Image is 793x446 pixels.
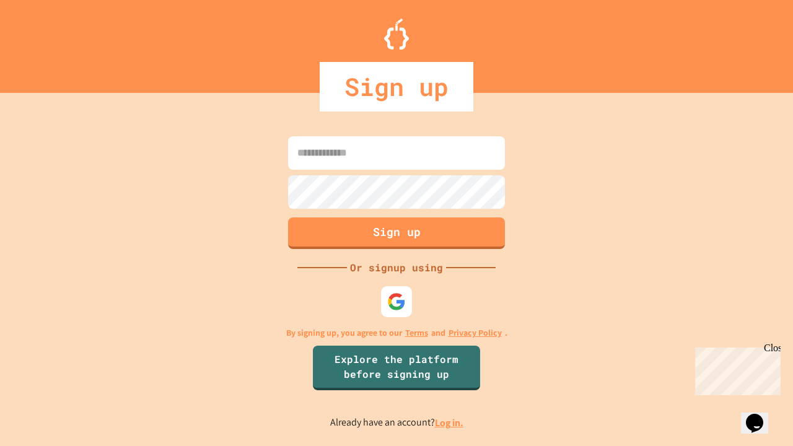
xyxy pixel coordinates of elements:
[330,415,463,431] p: Already have an account?
[384,19,409,50] img: Logo.svg
[741,396,781,434] iframe: chat widget
[313,346,480,390] a: Explore the platform before signing up
[405,326,428,339] a: Terms
[387,292,406,311] img: google-icon.svg
[5,5,85,79] div: Chat with us now!Close
[288,217,505,249] button: Sign up
[286,326,507,339] p: By signing up, you agree to our and .
[690,343,781,395] iframe: chat widget
[320,62,473,111] div: Sign up
[347,260,446,275] div: Or signup using
[435,416,463,429] a: Log in.
[449,326,502,339] a: Privacy Policy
